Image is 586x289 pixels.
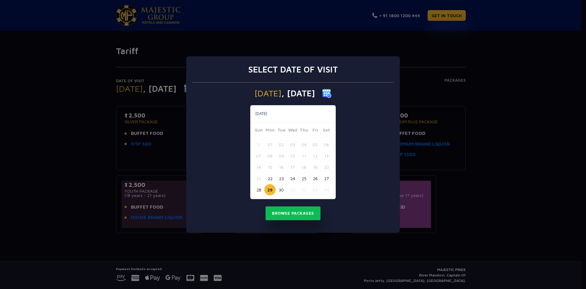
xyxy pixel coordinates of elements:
[298,173,309,184] button: 25
[309,161,321,173] button: 19
[276,173,287,184] button: 23
[248,64,338,75] h3: Select date of visit
[276,150,287,161] button: 09
[276,139,287,150] button: 02
[322,89,331,98] img: calender icon
[321,161,332,173] button: 20
[321,173,332,184] button: 27
[253,150,264,161] button: 07
[253,139,264,150] button: 31
[309,184,321,195] button: 03
[298,139,309,150] button: 04
[264,127,276,135] span: Mon
[298,184,309,195] button: 02
[287,173,298,184] button: 24
[253,184,264,195] button: 28
[321,150,332,161] button: 13
[298,127,309,135] span: Thu
[276,161,287,173] button: 16
[264,184,276,195] button: 29
[321,127,332,135] span: Sat
[321,184,332,195] button: 04
[287,184,298,195] button: 01
[252,109,270,118] button: [DATE]
[298,150,309,161] button: 11
[276,184,287,195] button: 30
[298,161,309,173] button: 18
[287,150,298,161] button: 10
[321,139,332,150] button: 06
[309,139,321,150] button: 05
[276,127,287,135] span: Tue
[253,173,264,184] button: 21
[264,150,276,161] button: 08
[266,206,320,220] button: Browse Packages
[287,161,298,173] button: 17
[309,173,321,184] button: 26
[287,127,298,135] span: Wed
[264,139,276,150] button: 01
[309,127,321,135] span: Fri
[255,89,281,98] span: [DATE]
[264,161,276,173] button: 15
[264,173,276,184] button: 22
[253,127,264,135] span: Sun
[309,150,321,161] button: 12
[281,89,315,98] span: , [DATE]
[253,161,264,173] button: 14
[287,139,298,150] button: 03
